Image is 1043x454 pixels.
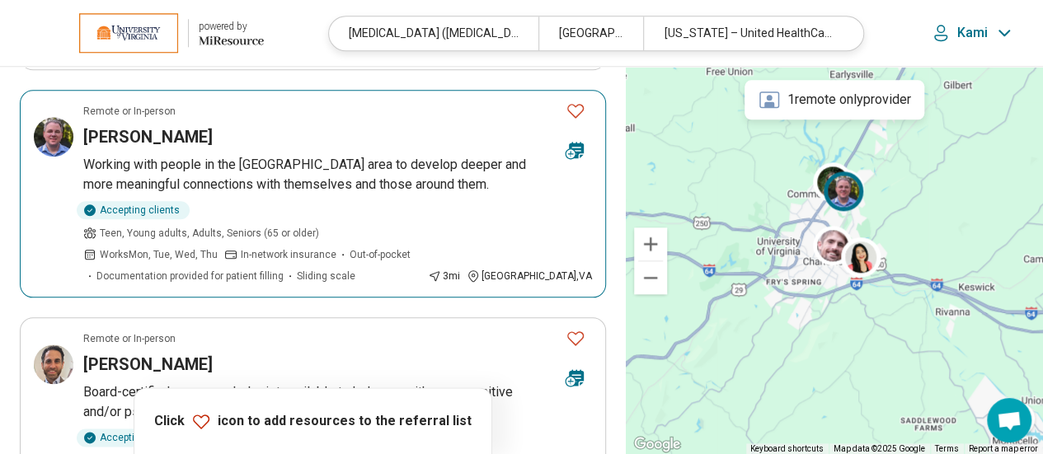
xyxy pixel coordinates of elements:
div: Accepting clients [77,201,190,219]
a: Terms (opens in new tab) [935,444,959,453]
p: Remote or In-person [83,331,176,346]
a: Report a map error [969,444,1038,453]
button: Favorite [559,94,592,128]
button: Zoom out [634,261,667,294]
span: Sliding scale [297,269,355,283]
span: Teen, Young adults, Adults, Seniors (65 or older) [100,226,319,241]
div: [GEOGRAPHIC_DATA], [GEOGRAPHIC_DATA] [538,16,643,50]
div: 1 remote only provider [745,80,924,119]
div: Accepting clients [77,428,190,447]
p: Kami [957,25,988,41]
button: Zoom in [634,227,667,260]
p: Click icon to add resources to the referral list [154,411,472,431]
span: Documentation provided for patient filling [96,269,284,283]
span: In-network insurance [241,247,336,262]
h3: [PERSON_NAME] [83,353,213,376]
div: [MEDICAL_DATA] ([MEDICAL_DATA]) [329,16,538,50]
button: Favorite [559,321,592,355]
h3: [PERSON_NAME] [83,125,213,148]
p: Board-certified neuropsychologist available to help you with your cognitive and/or psychological ... [83,382,592,422]
p: Remote or In-person [83,104,176,119]
img: University of Virginia [79,13,178,53]
span: Works Mon, Tue, Wed, Thu [100,247,218,262]
span: Out-of-pocket [350,247,411,262]
div: [GEOGRAPHIC_DATA] , VA [467,269,592,283]
a: University of Virginiapowered by [26,13,264,53]
div: Open chat [987,398,1031,442]
span: Map data ©2025 Google [834,444,925,453]
p: Working with people in the [GEOGRAPHIC_DATA] area to develop deeper and more meaningful connectio... [83,155,592,194]
div: powered by [199,19,264,34]
div: [US_STATE] – United HealthCare Student Resources [643,16,853,50]
div: 3 mi [428,269,460,283]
